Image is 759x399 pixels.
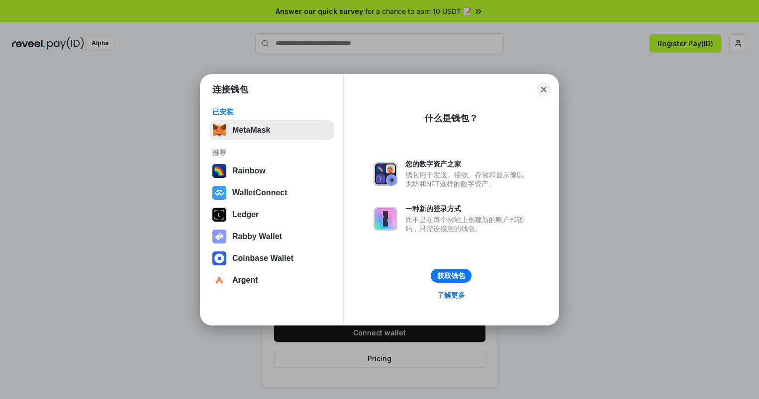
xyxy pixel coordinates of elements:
div: 已安装 [212,107,331,116]
div: WalletConnect [232,188,287,197]
h1: 连接钱包 [212,83,248,95]
div: 获取钱包 [437,271,465,280]
img: svg+xml,%3Csvg%20width%3D%2228%22%20height%3D%2228%22%20viewBox%3D%220%200%2028%2028%22%20fill%3D... [212,186,226,200]
div: Argent [232,276,258,285]
div: 了解更多 [437,291,465,300]
img: svg+xml,%3Csvg%20width%3D%2228%22%20height%3D%2228%22%20viewBox%3D%220%200%2028%2028%22%20fill%3D... [212,273,226,287]
button: Ledger [209,205,334,225]
button: Rainbow [209,161,334,181]
button: Argent [209,270,334,290]
img: svg+xml,%3Csvg%20xmlns%3D%22http%3A%2F%2Fwww.w3.org%2F2000%2Fsvg%22%20fill%3D%22none%22%20viewBox... [374,207,397,231]
img: svg+xml,%3Csvg%20width%3D%2228%22%20height%3D%2228%22%20viewBox%3D%220%200%2028%2028%22%20fill%3D... [212,251,226,265]
button: MetaMask [209,120,334,140]
div: 您的数字资产之家 [405,160,529,168]
div: Rainbow [232,166,266,175]
button: Close [537,82,551,96]
img: svg+xml,%3Csvg%20xmlns%3D%22http%3A%2F%2Fwww.w3.org%2F2000%2Fsvg%22%20fill%3D%22none%22%20viewBox... [374,162,397,186]
div: 一种新的登录方式 [405,204,529,213]
img: svg+xml,%3Csvg%20xmlns%3D%22http%3A%2F%2Fwww.w3.org%2F2000%2Fsvg%22%20fill%3D%22none%22%20viewBox... [212,230,226,243]
div: Coinbase Wallet [232,254,293,263]
img: svg+xml,%3Csvg%20fill%3D%22none%22%20height%3D%2233%22%20viewBox%3D%220%200%2035%2033%22%20width%... [212,123,226,137]
div: 推荐 [212,148,331,157]
div: 钱包用于发送、接收、存储和显示像以太坊和NFT这样的数字资产。 [405,170,529,188]
div: Rabby Wallet [232,232,282,241]
div: 什么是钱包？ [424,112,478,124]
button: Rabby Wallet [209,227,334,246]
div: Ledger [232,210,259,219]
div: MetaMask [232,126,270,135]
button: WalletConnect [209,183,334,203]
button: 获取钱包 [431,269,472,283]
img: svg+xml,%3Csvg%20width%3D%22120%22%20height%3D%22120%22%20viewBox%3D%220%200%20120%20120%22%20fil... [212,164,226,178]
div: 而不是在每个网站上创建新的账户和密码，只需连接您的钱包。 [405,215,529,233]
img: svg+xml,%3Csvg%20xmlns%3D%22http%3A%2F%2Fwww.w3.org%2F2000%2Fsvg%22%20width%3D%2228%22%20height%3... [212,208,226,222]
a: 了解更多 [431,289,471,302]
button: Coinbase Wallet [209,248,334,268]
